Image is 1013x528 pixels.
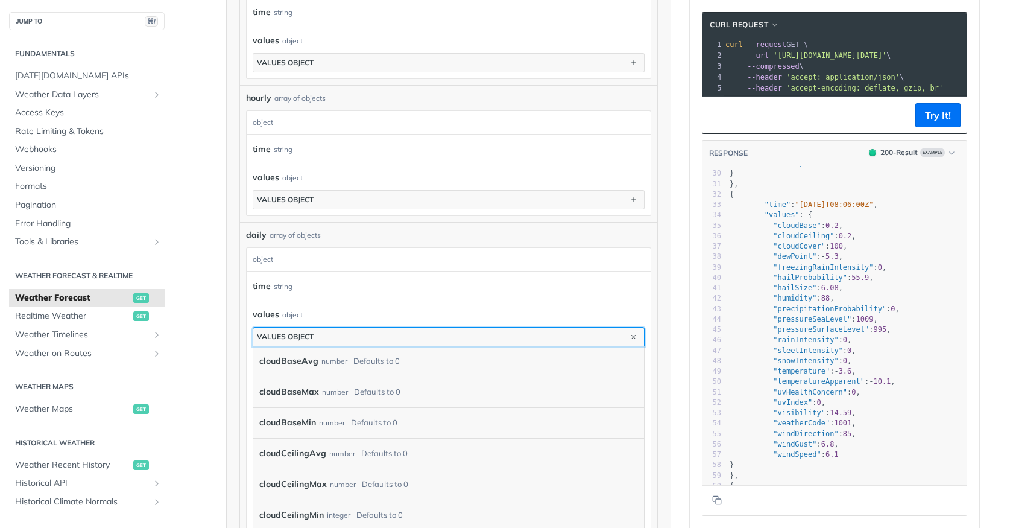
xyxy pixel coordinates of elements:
span: --compressed [747,62,800,71]
span: : [730,450,839,459]
span: : , [730,305,900,313]
span: 0 [817,398,821,407]
div: string [274,4,292,21]
div: 51 [702,387,721,398]
span: 0 [851,388,856,396]
button: Show subpages for Weather Timelines [152,330,162,340]
span: "pressureSurfaceLevel" [773,325,869,334]
div: 33 [702,200,721,210]
span: "time" [765,200,791,209]
span: : , [730,377,895,386]
span: - [834,367,838,375]
span: : , [730,242,847,250]
h2: Weather Forecast & realtime [9,270,165,281]
span: 0.2 [839,232,852,240]
a: Weather Forecastget [9,289,165,307]
button: values object [253,328,644,346]
span: --request [747,40,786,49]
span: 0.2 [825,221,839,230]
span: { [730,482,734,490]
span: : , [730,398,825,407]
span: Tools & Libraries [15,236,149,248]
button: Show subpages for Weather Data Layers [152,90,162,100]
span: "rainIntensity" [773,336,838,344]
span: 'accept-encoding: deflate, gzip, br' [786,84,943,92]
span: values [253,34,279,47]
span: }, [730,471,739,480]
div: object [247,248,648,271]
div: Defaults to 0 [356,506,403,524]
div: 43 [702,304,721,314]
span: get [133,311,149,321]
span: Historical API [15,477,149,489]
span: Weather Maps [15,403,130,415]
a: Historical Climate NormalsShow subpages for Historical Climate Normals [9,493,165,511]
span: : , [730,325,891,334]
span: hourly [246,92,271,104]
div: 5 [703,83,724,94]
span: 'accept: application/json' [786,73,900,81]
span: Weather on Routes [15,348,149,360]
a: Tools & LibrariesShow subpages for Tools & Libraries [9,233,165,251]
button: Copy to clipboard [708,491,725,509]
span: - [869,377,873,386]
div: array of objects [274,93,326,104]
span: [DATE][DOMAIN_NAME] APIs [15,70,162,82]
div: 1 [703,39,724,50]
span: --url [747,51,769,60]
div: 54 [702,418,721,428]
span: : , [730,221,843,230]
span: Example [920,148,945,157]
div: values object [257,195,314,204]
div: Defaults to 0 [361,445,408,462]
div: Defaults to 0 [351,414,397,431]
span: "sleetIntensity" [773,346,843,355]
span: } [730,460,734,469]
a: Weather Data LayersShow subpages for Weather Data Layers [9,86,165,104]
div: 53 [702,408,721,418]
div: 42 [702,293,721,304]
div: 35 [702,221,721,231]
span: 200 [869,149,876,156]
span: : , [730,346,856,355]
div: string [274,278,292,295]
a: Access Keys [9,104,165,122]
span: : , [730,336,851,344]
div: 39 [702,262,721,273]
span: values [253,171,279,184]
span: cURL Request [710,19,768,30]
span: : { [730,211,812,219]
span: : , [730,232,856,240]
span: "uvHealthConcern" [773,388,847,396]
span: Weather Timelines [15,329,149,341]
div: 49 [702,366,721,377]
span: "snowIntensity" [773,357,838,365]
label: cloudCeilingAvg [259,445,326,462]
span: 5.3 [825,252,839,261]
span: "humidity" [773,294,816,302]
div: array of objects [270,230,321,241]
span: Rate Limiting & Tokens [15,126,162,138]
span: Pagination [15,199,162,211]
span: Formats [15,180,162,192]
span: 0 [878,263,882,272]
span: "windSpeed" [773,450,821,459]
a: Versioning [9,159,165,177]
span: "windDirection" [773,430,838,438]
span: 10.1 [873,377,891,386]
div: Defaults to 0 [354,383,400,401]
span: Error Handling [15,218,162,230]
a: Formats [9,177,165,196]
div: object [282,310,303,320]
div: object [247,111,648,134]
span: 14.59 [830,409,851,417]
span: 0 [843,357,847,365]
div: Defaults to 0 [353,352,400,370]
span: : , [730,252,843,261]
div: number [321,352,347,370]
div: values object [257,332,314,341]
div: 58 [702,460,721,470]
div: 31 [702,179,721,189]
a: Webhooks [9,141,165,159]
button: 200200-ResultExample [863,147,961,159]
